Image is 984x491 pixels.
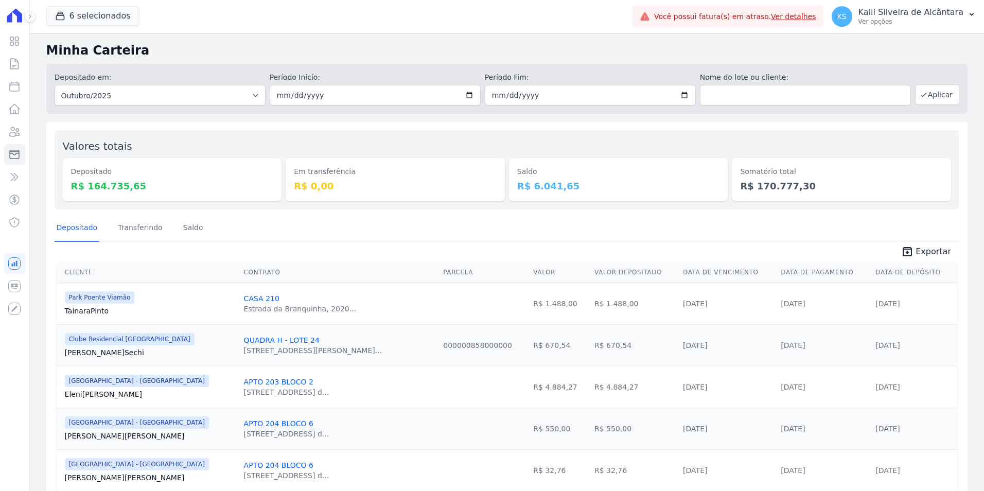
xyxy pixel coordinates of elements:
td: R$ 670,54 [529,324,590,366]
a: 000000858000000 [443,341,512,349]
span: Clube Residencial [GEOGRAPHIC_DATA] [65,333,195,345]
dt: Saldo [517,166,720,177]
span: KS [837,13,847,20]
a: [DATE] [683,341,707,349]
span: Você possui fatura(s) em atraso. [654,11,816,22]
th: Contrato [240,262,440,283]
a: APTO 203 BLOCO 2 [244,378,313,386]
td: R$ 670,54 [590,324,679,366]
p: Ver opções [858,17,963,26]
td: R$ 32,76 [590,449,679,491]
a: Transferindo [116,215,165,242]
label: Período Inicío: [270,72,481,83]
div: [STREET_ADDRESS] d... [244,429,329,439]
td: R$ 4.884,27 [590,366,679,408]
a: [DATE] [683,466,707,475]
span: Park Poente Viamão [65,291,135,304]
dd: R$ 170.777,30 [740,179,943,193]
div: [STREET_ADDRESS][PERSON_NAME]... [244,345,382,356]
a: [PERSON_NAME]Sechi [65,347,236,358]
i: unarchive [901,246,913,258]
a: Eleni[PERSON_NAME] [65,389,236,399]
a: [DATE] [875,383,900,391]
a: APTO 204 BLOCO 6 [244,419,313,428]
p: Kalil Silveira de Alcântara [858,7,963,17]
a: [PERSON_NAME][PERSON_NAME] [65,472,236,483]
button: 6 selecionados [46,6,139,26]
th: Data de Pagamento [777,262,871,283]
dd: R$ 0,00 [294,179,497,193]
td: R$ 32,76 [529,449,590,491]
dt: Somatório total [740,166,943,177]
dt: Depositado [71,166,274,177]
dd: R$ 164.735,65 [71,179,274,193]
div: [STREET_ADDRESS] d... [244,387,329,397]
th: Valor [529,262,590,283]
a: TainaraPinto [65,306,236,316]
a: [DATE] [781,300,805,308]
a: [DATE] [683,383,707,391]
h2: Minha Carteira [46,41,968,60]
button: Aplicar [915,84,959,105]
th: Parcela [439,262,529,283]
td: R$ 1.488,00 [590,283,679,324]
a: [DATE] [683,300,707,308]
th: Valor Depositado [590,262,679,283]
a: [DATE] [781,383,805,391]
label: Período Fim: [485,72,696,83]
div: Estrada da Branquinha, 2020... [244,304,356,314]
th: Cliente [57,262,240,283]
a: Ver detalhes [771,12,816,21]
a: [DATE] [683,425,707,433]
td: R$ 4.884,27 [529,366,590,408]
th: Data de Vencimento [679,262,777,283]
div: [STREET_ADDRESS] d... [244,470,329,481]
th: Data de Depósito [871,262,957,283]
a: Depositado [55,215,100,242]
dd: R$ 6.041,65 [517,179,720,193]
a: Saldo [181,215,205,242]
a: [PERSON_NAME][PERSON_NAME] [65,431,236,441]
a: [DATE] [875,300,900,308]
a: QUADRA H - LOTE 24 [244,336,320,344]
button: KS Kalil Silveira de Alcântara Ver opções [823,2,984,31]
td: R$ 550,00 [529,408,590,449]
a: [DATE] [781,466,805,475]
span: [GEOGRAPHIC_DATA] - [GEOGRAPHIC_DATA] [65,416,209,429]
a: unarchive Exportar [893,246,959,260]
dt: Em transferência [294,166,497,177]
span: Exportar [916,246,951,258]
label: Depositado em: [55,73,112,81]
a: CASA 210 [244,294,279,303]
a: [DATE] [875,425,900,433]
span: [GEOGRAPHIC_DATA] - [GEOGRAPHIC_DATA] [65,375,209,387]
a: [DATE] [875,466,900,475]
td: R$ 550,00 [590,408,679,449]
label: Valores totais [63,140,132,152]
label: Nome do lote ou cliente: [700,72,911,83]
a: [DATE] [781,425,805,433]
a: [DATE] [875,341,900,349]
a: [DATE] [781,341,805,349]
span: [GEOGRAPHIC_DATA] - [GEOGRAPHIC_DATA] [65,458,209,470]
a: APTO 204 BLOCO 6 [244,461,313,469]
td: R$ 1.488,00 [529,283,590,324]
